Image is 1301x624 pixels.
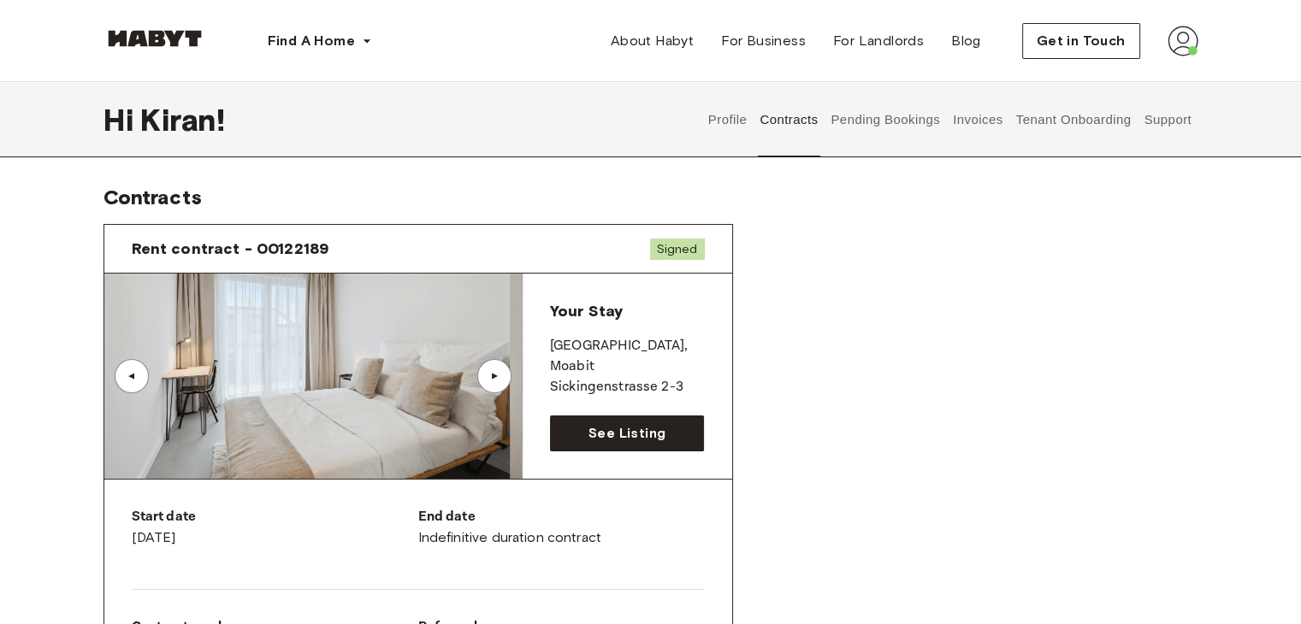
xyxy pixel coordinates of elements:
a: For Business [707,24,819,58]
span: Signed [650,238,705,260]
span: See Listing [588,423,665,444]
img: avatar [1168,26,1198,56]
button: Invoices [951,82,1005,157]
span: Rent contract - 00122189 [132,238,329,259]
button: Contracts [758,82,820,157]
a: For Landlords [819,24,937,58]
a: About Habyt [597,24,707,58]
span: For Landlords [833,31,924,51]
img: Image of the room [104,274,522,479]
div: [DATE] [132,507,418,548]
div: Indefinitive duration contract [418,507,705,548]
p: Sickingenstrasse 2-3 [550,377,705,397]
span: About Habyt [611,31,694,51]
div: ▲ [123,371,140,381]
button: Tenant Onboarding [1014,82,1133,157]
span: Hi [103,102,140,138]
img: Habyt [103,30,206,47]
span: Kiran ! [140,102,225,138]
button: Pending Bookings [829,82,943,157]
div: user profile tabs [701,82,1198,157]
button: Get in Touch [1022,23,1140,59]
div: ▲ [486,371,503,381]
span: Contracts [103,185,202,209]
span: Blog [951,31,981,51]
p: Start date [132,507,418,527]
button: Find A Home [254,24,386,58]
p: [GEOGRAPHIC_DATA] , Moabit [550,336,705,377]
span: Your Stay [550,302,623,321]
button: Support [1142,82,1194,157]
a: See Listing [550,415,705,451]
span: For Business [721,31,806,51]
button: Profile [706,82,749,157]
span: Get in Touch [1037,31,1126,51]
span: Find A Home [268,31,355,51]
a: Blog [937,24,995,58]
p: End date [418,507,705,527]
